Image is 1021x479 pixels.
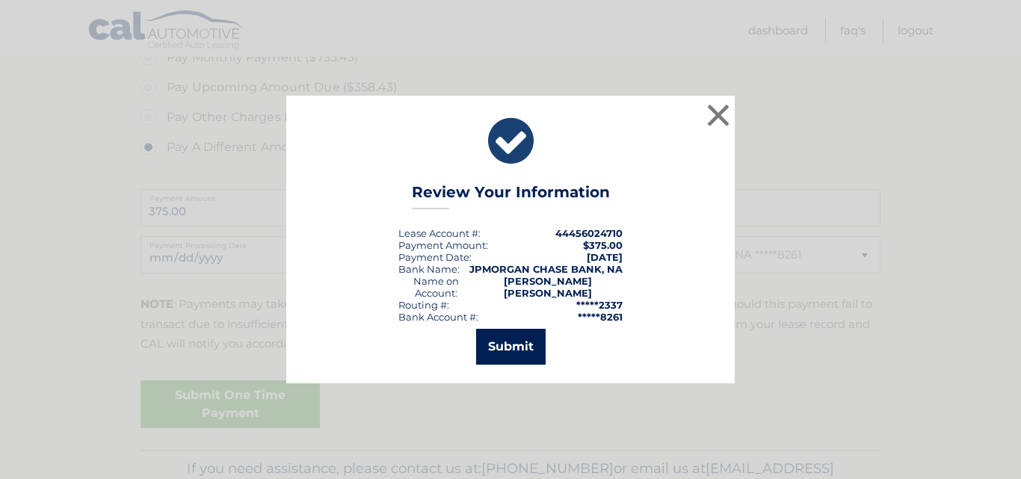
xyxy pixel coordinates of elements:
span: Payment Date [398,251,469,263]
button: Submit [476,329,546,365]
span: [DATE] [587,251,623,263]
strong: 44456024710 [555,227,623,239]
div: Payment Amount: [398,239,488,251]
div: : [398,251,472,263]
div: Lease Account #: [398,227,481,239]
strong: JPMORGAN CHASE BANK, NA [469,263,623,275]
strong: [PERSON_NAME] [PERSON_NAME] [504,275,592,299]
div: Routing #: [398,299,449,311]
div: Bank Name: [398,263,460,275]
h3: Review Your Information [412,183,610,209]
button: × [703,100,733,130]
span: $375.00 [583,239,623,251]
div: Name on Account: [398,275,474,299]
div: Bank Account #: [398,311,478,323]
